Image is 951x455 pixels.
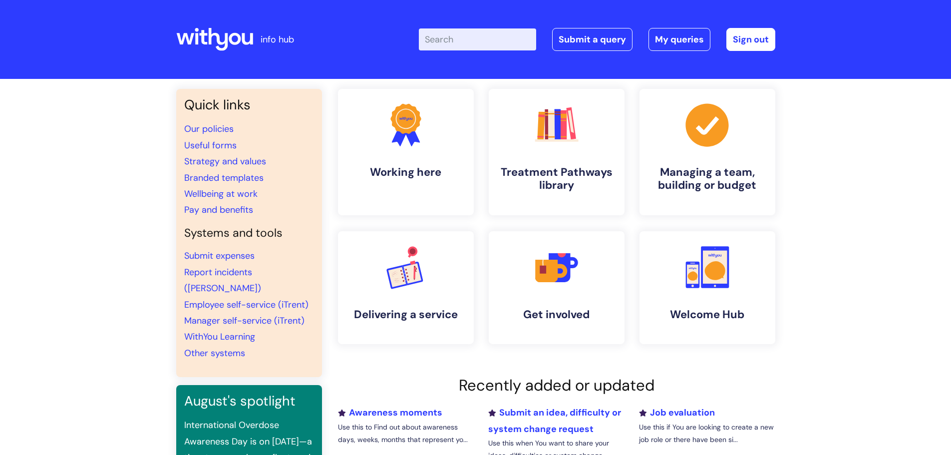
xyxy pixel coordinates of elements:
[338,407,442,419] a: Awareness moments
[338,376,775,395] h2: Recently added or updated
[639,421,775,446] p: Use this if You are looking to create a new job role or there have been si...
[184,188,258,200] a: Wellbeing at work
[726,28,775,51] a: Sign out
[184,172,264,184] a: Branded templates
[184,226,314,240] h4: Systems and tools
[489,89,625,215] a: Treatment Pathways library
[647,166,767,192] h4: Managing a team, building or budget
[497,308,617,321] h4: Get involved
[639,231,775,344] a: Welcome Hub
[648,28,710,51] a: My queries
[184,266,261,294] a: Report incidents ([PERSON_NAME])
[184,347,245,359] a: Other systems
[184,250,255,262] a: Submit expenses
[184,97,314,113] h3: Quick links
[497,166,617,192] h4: Treatment Pathways library
[184,299,309,311] a: Employee self-service (iTrent)
[419,28,775,51] div: | -
[639,407,715,419] a: Job evaluation
[184,139,237,151] a: Useful forms
[647,308,767,321] h4: Welcome Hub
[184,204,253,216] a: Pay and benefits
[261,31,294,47] p: info hub
[184,315,305,327] a: Manager self-service (iTrent)
[489,231,625,344] a: Get involved
[338,89,474,215] a: Working here
[419,28,536,50] input: Search
[346,166,466,179] h4: Working here
[552,28,633,51] a: Submit a query
[184,393,314,409] h3: August's spotlight
[338,231,474,344] a: Delivering a service
[184,331,255,343] a: WithYou Learning
[184,155,266,167] a: Strategy and values
[488,407,621,435] a: Submit an idea, difficulty or system change request
[338,421,474,446] p: Use this to Find out about awareness days, weeks, months that represent yo...
[346,308,466,321] h4: Delivering a service
[184,123,234,135] a: Our policies
[639,89,775,215] a: Managing a team, building or budget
